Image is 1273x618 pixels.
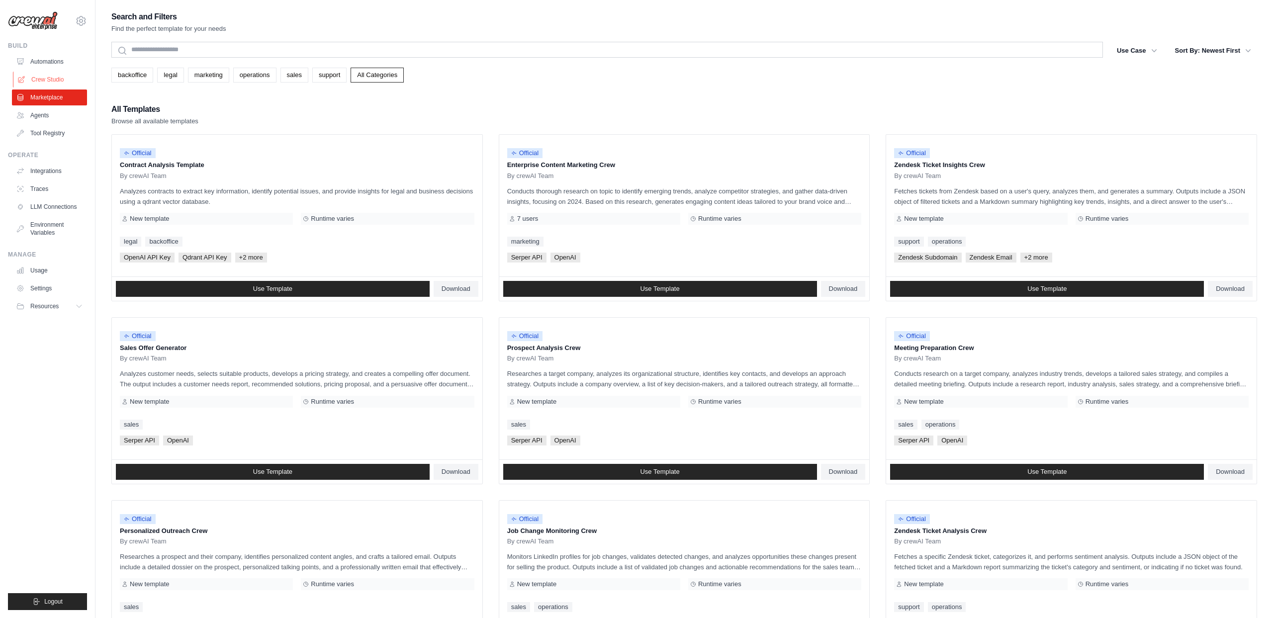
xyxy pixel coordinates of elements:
[111,24,226,34] p: Find the perfect template for your needs
[904,398,943,406] span: New template
[12,54,87,70] a: Automations
[130,215,169,223] span: New template
[894,172,941,180] span: By crewAI Team
[1086,580,1129,588] span: Runtime varies
[1027,468,1067,476] span: Use Template
[507,331,543,341] span: Official
[507,186,862,207] p: Conducts thorough research on topic to identify emerging trends, analyze competitor strategies, a...
[13,72,88,88] a: Crew Studio
[312,68,347,83] a: support
[829,468,858,476] span: Download
[894,148,930,158] span: Official
[1208,464,1253,480] a: Download
[507,537,554,545] span: By crewAI Team
[120,551,474,572] p: Researches a prospect and their company, identifies personalized content angles, and crafts a tai...
[894,537,941,545] span: By crewAI Team
[12,107,87,123] a: Agents
[111,116,198,126] p: Browse all available templates
[188,68,229,83] a: marketing
[928,602,966,612] a: operations
[12,181,87,197] a: Traces
[120,186,474,207] p: Analyzes contracts to extract key information, identify potential issues, and provide insights fo...
[12,280,87,296] a: Settings
[120,526,474,536] p: Personalized Outreach Crew
[30,302,59,310] span: Resources
[894,526,1249,536] p: Zendesk Ticket Analysis Crew
[12,263,87,278] a: Usage
[507,354,554,362] span: By crewAI Team
[503,281,817,297] a: Use Template
[120,160,474,170] p: Contract Analysis Template
[1216,285,1245,293] span: Download
[550,253,580,263] span: OpenAI
[120,368,474,389] p: Analyzes customer needs, selects suitable products, develops a pricing strategy, and creates a co...
[517,580,556,588] span: New template
[145,237,182,247] a: backoffice
[507,420,530,430] a: sales
[12,163,87,179] a: Integrations
[116,464,430,480] a: Use Template
[507,160,862,170] p: Enterprise Content Marketing Crew
[253,468,292,476] span: Use Template
[163,436,193,445] span: OpenAI
[8,151,87,159] div: Operate
[120,514,156,524] span: Official
[434,281,478,297] a: Download
[8,593,87,610] button: Logout
[120,436,159,445] span: Serper API
[44,598,63,606] span: Logout
[507,343,862,353] p: Prospect Analysis Crew
[111,102,198,116] h2: All Templates
[120,331,156,341] span: Official
[8,11,58,30] img: Logo
[111,68,153,83] a: backoffice
[894,186,1249,207] p: Fetches tickets from Zendesk based on a user's query, analyzes them, and generates a summary. Out...
[116,281,430,297] a: Use Template
[507,514,543,524] span: Official
[12,89,87,105] a: Marketplace
[966,253,1016,263] span: Zendesk Email
[120,148,156,158] span: Official
[111,10,226,24] h2: Search and Filters
[8,42,87,50] div: Build
[120,602,143,612] a: sales
[120,253,175,263] span: OpenAI API Key
[507,368,862,389] p: Researches a target company, analyzes its organizational structure, identifies key contacts, and ...
[442,285,470,293] span: Download
[253,285,292,293] span: Use Template
[1111,42,1163,60] button: Use Case
[894,237,923,247] a: support
[1020,253,1052,263] span: +2 more
[904,580,943,588] span: New template
[503,464,817,480] a: Use Template
[1216,468,1245,476] span: Download
[120,172,167,180] span: By crewAI Team
[507,148,543,158] span: Official
[894,420,917,430] a: sales
[179,253,231,263] span: Qdrant API Key
[829,285,858,293] span: Download
[434,464,478,480] a: Download
[507,172,554,180] span: By crewAI Team
[507,551,862,572] p: Monitors LinkedIn profiles for job changes, validates detected changes, and analyzes opportunitie...
[235,253,267,263] span: +2 more
[130,398,169,406] span: New template
[157,68,183,83] a: legal
[821,464,866,480] a: Download
[698,398,741,406] span: Runtime varies
[894,160,1249,170] p: Zendesk Ticket Insights Crew
[1086,398,1129,406] span: Runtime varies
[890,464,1204,480] a: Use Template
[894,331,930,341] span: Official
[937,436,967,445] span: OpenAI
[894,602,923,612] a: support
[120,420,143,430] a: sales
[311,398,354,406] span: Runtime varies
[12,199,87,215] a: LLM Connections
[120,537,167,545] span: By crewAI Team
[233,68,276,83] a: operations
[698,580,741,588] span: Runtime varies
[507,526,862,536] p: Job Change Monitoring Crew
[1208,281,1253,297] a: Download
[507,602,530,612] a: sales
